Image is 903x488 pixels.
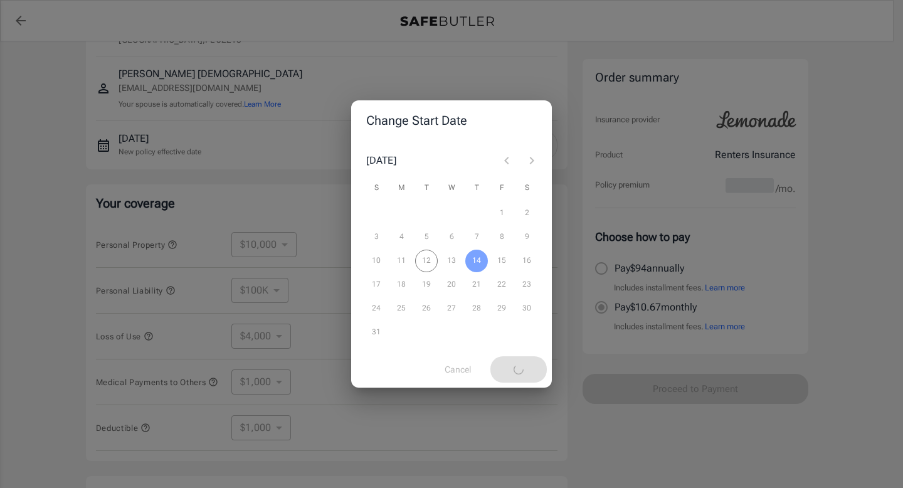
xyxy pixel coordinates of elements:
[490,176,513,201] span: Friday
[515,176,538,201] span: Saturday
[366,153,396,168] div: [DATE]
[390,176,413,201] span: Monday
[465,176,488,201] span: Thursday
[351,100,552,141] h2: Change Start Date
[365,176,388,201] span: Sunday
[415,176,438,201] span: Tuesday
[440,176,463,201] span: Wednesday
